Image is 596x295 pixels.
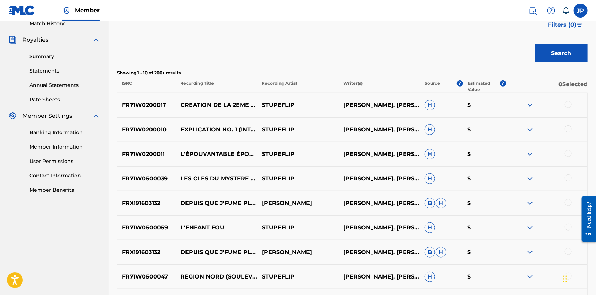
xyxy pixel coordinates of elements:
[463,101,506,109] p: $
[561,261,596,295] iframe: Chat Widget
[463,199,506,207] p: $
[463,125,506,134] p: $
[257,125,338,134] p: STUPEFLIP
[425,100,435,110] span: H
[425,149,435,159] span: H
[526,4,540,18] a: Public Search
[576,191,596,247] iframe: Resource Center
[62,6,71,15] img: Top Rightsholder
[526,174,534,183] img: expand
[257,248,338,256] p: [PERSON_NAME]
[425,222,435,233] span: H
[436,247,446,258] span: H
[29,96,100,103] a: Rate Sheets
[425,247,435,258] span: B
[535,44,588,62] button: Search
[257,150,338,158] p: STUPEFLIP
[176,224,257,232] p: L'ENFANT FOU
[117,224,176,232] p: FR71W0500059
[526,248,534,256] img: expand
[463,273,506,281] p: $
[506,80,588,93] p: 0 Selected
[526,125,534,134] img: expand
[463,150,506,158] p: $
[176,273,257,281] p: RÉGION NORD (SOULÈVEMENT DE LA)
[29,172,100,179] a: Contact Information
[257,199,338,207] p: [PERSON_NAME]
[176,174,257,183] p: LES CLES DU MYSTERE AU CHOCOLAT (INTRELUDE)
[562,7,569,14] div: Notifications
[8,36,17,44] img: Royalties
[29,129,100,136] a: Banking Information
[425,173,435,184] span: H
[425,124,435,135] span: H
[75,6,100,14] span: Member
[500,80,506,87] span: ?
[8,5,35,15] img: MLC Logo
[547,6,555,15] img: help
[117,125,176,134] p: FR71W0200010
[176,248,257,256] p: DEPUIS QUE J'FUME PLUS D'SHIT (FEAT. [PERSON_NAME])
[29,20,100,27] a: Match History
[176,125,257,134] p: EXPLICATION NO. 1 (INTERLUDE)
[8,112,17,120] img: Member Settings
[463,248,506,256] p: $
[29,158,100,165] a: User Permissions
[22,36,48,44] span: Royalties
[526,150,534,158] img: expand
[526,199,534,207] img: expand
[117,70,588,76] p: Showing 1 - 10 of 200+ results
[468,80,500,93] p: Estimated Value
[117,101,176,109] p: FR71W0200017
[339,125,420,134] p: [PERSON_NAME], [PERSON_NAME]
[457,80,463,87] span: ?
[29,67,100,75] a: Statements
[463,174,506,183] p: $
[529,6,537,15] img: search
[117,248,176,256] p: FRX191603132
[436,198,446,208] span: H
[548,21,576,29] span: Filters ( 0 )
[339,273,420,281] p: [PERSON_NAME], [PERSON_NAME]
[544,4,558,18] div: Help
[176,101,257,109] p: CREATION DE LA 2EME ÈRE DU [PERSON_NAME] (INTERLUDE)
[463,224,506,232] p: $
[425,272,435,282] span: H
[425,198,435,208] span: B
[29,143,100,151] a: Member Information
[92,36,100,44] img: expand
[176,150,257,158] p: L'ÉPOUVANTABLE ÉPOUVANTAIL
[29,53,100,60] a: Summary
[339,248,420,256] p: [PERSON_NAME], [PERSON_NAME]
[339,150,420,158] p: [PERSON_NAME], [PERSON_NAME]
[29,186,100,194] a: Member Benefits
[117,199,176,207] p: FRX191603132
[526,273,534,281] img: expand
[339,174,420,183] p: [PERSON_NAME], [PERSON_NAME]
[574,4,588,18] div: User Menu
[563,268,567,289] div: Glisser
[425,80,440,93] p: Source
[338,80,420,93] p: Writer(s)
[339,199,420,207] p: [PERSON_NAME], [PERSON_NAME]
[577,23,583,27] img: filter
[176,80,257,93] p: Recording Title
[117,150,176,158] p: FR71W0200011
[526,224,534,232] img: expand
[117,174,176,183] p: FR71W0500039
[257,174,338,183] p: STUPEFLIP
[257,224,338,232] p: STUPEFLIP
[117,273,176,281] p: FR71W0500047
[92,112,100,120] img: expand
[339,101,420,109] p: [PERSON_NAME], [PERSON_NAME]
[29,82,100,89] a: Annual Statements
[544,16,588,34] button: Filters (0)
[176,199,257,207] p: DEPUIS QUE J'FUME PLUS D'SHIT
[526,101,534,109] img: expand
[257,273,338,281] p: STUPEFLIP
[257,80,338,93] p: Recording Artist
[117,80,176,93] p: ISRC
[339,224,420,232] p: [PERSON_NAME], [PERSON_NAME]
